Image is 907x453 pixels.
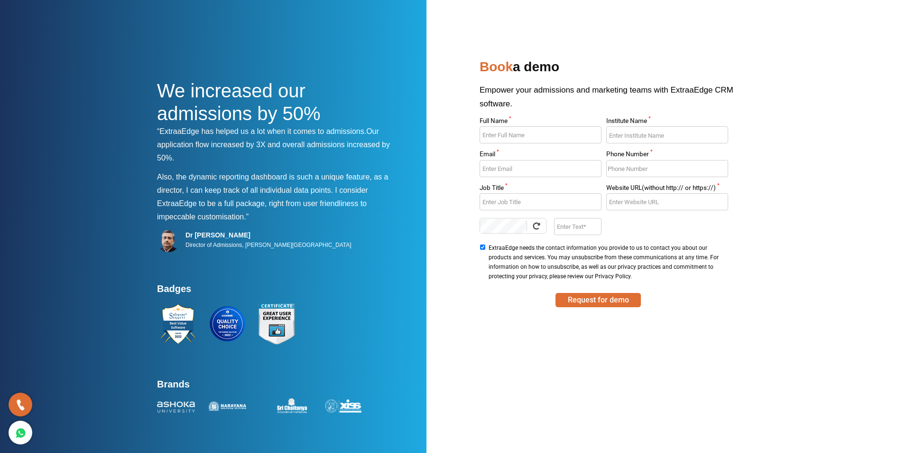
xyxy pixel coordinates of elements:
label: Institute Name [606,118,728,127]
span: Our application flow increased by 3X and overall admissions increased by 50%. [157,127,390,162]
input: Enter Full Name [480,126,601,143]
input: Enter Website URL [606,193,728,210]
label: Phone Number [606,151,728,160]
label: Email [480,151,601,160]
h4: Brands [157,378,399,396]
p: Empower your admissions and marketing teams with ExtraaEdge CRM software. [480,83,750,118]
span: We increased our admissions by 50% [157,80,321,124]
label: Website URL(without http:// or https://) [606,185,728,194]
span: Also, the dynamic reporting dashboard is such a unique feature, as a director, I can keep track o... [157,173,388,194]
h5: Dr [PERSON_NAME] [185,231,352,239]
p: Director of Admissions, [PERSON_NAME][GEOGRAPHIC_DATA] [185,239,352,251]
input: Enter Phone Number [606,160,728,177]
span: ExtraaEdge needs the contact information you provide to us to contact you about our products and ... [489,243,725,281]
h4: Badges [157,283,399,300]
h2: a demo [480,56,750,83]
input: ExtraaEdge needs the contact information you provide to us to contact you about our products and ... [480,245,486,250]
input: Enter Institute Name [606,126,728,143]
span: I consider ExtraaEdge to be a full package, right from user friendliness to impeccable customisat... [157,186,368,221]
label: Full Name [480,118,601,127]
input: Enter Job Title [480,193,601,210]
input: Enter Text [554,218,601,235]
button: SUBMIT [555,293,641,307]
input: Enter Email [480,160,601,177]
span: Book [480,59,513,74]
span: “ExtraaEdge has helped us a lot when it comes to admissions. [157,127,366,135]
label: Job Title [480,185,601,194]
